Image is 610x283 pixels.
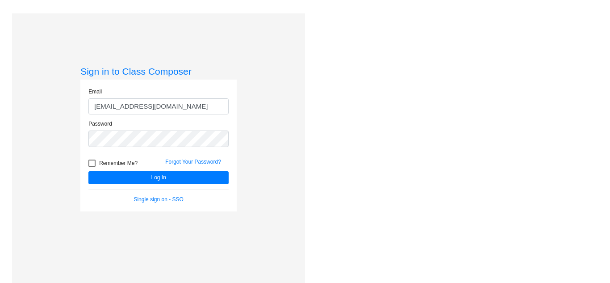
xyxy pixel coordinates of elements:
a: Forgot Your Password? [165,159,221,165]
h3: Sign in to Class Composer [80,66,237,77]
label: Password [88,120,112,128]
label: Email [88,88,102,96]
span: Remember Me? [99,158,138,169]
button: Log In [88,171,229,184]
a: Single sign on - SSO [134,196,183,203]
